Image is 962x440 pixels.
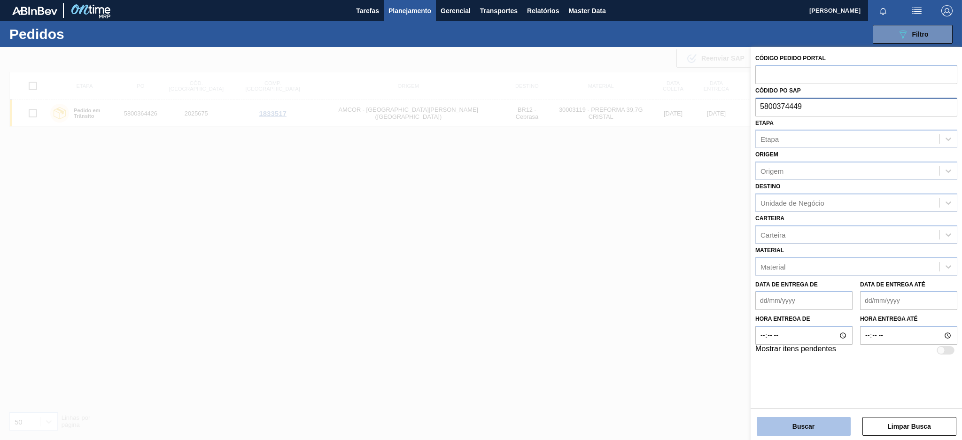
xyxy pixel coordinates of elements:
span: Filtro [912,31,929,38]
h1: Pedidos [9,29,151,39]
label: Material [755,247,784,254]
label: Data de Entrega até [860,281,925,288]
label: Mostrar itens pendentes [755,345,836,356]
label: Códido PO SAP [755,87,801,94]
label: Hora entrega de [755,312,853,326]
img: Logout [941,5,953,16]
label: Data de Entrega de [755,281,818,288]
button: Notificações [868,4,898,17]
input: dd/mm/yyyy [860,291,957,310]
input: dd/mm/yyyy [755,291,853,310]
span: Planejamento [388,5,431,16]
span: Tarefas [356,5,379,16]
img: userActions [911,5,923,16]
span: Master Data [568,5,605,16]
label: Origem [755,151,778,158]
span: Transportes [480,5,518,16]
label: Carteira [755,215,784,222]
label: Hora entrega até [860,312,957,326]
div: Etapa [760,135,779,143]
label: Etapa [755,120,774,126]
button: Filtro [873,25,953,44]
div: Material [760,262,785,270]
span: Gerencial [441,5,471,16]
span: Relatórios [527,5,559,16]
label: Código Pedido Portal [755,55,826,62]
label: Destino [755,183,780,190]
img: TNhmsLtSVTkK8tSr43FrP2fwEKptu5GPRR3wAAAABJRU5ErkJggg== [12,7,57,15]
div: Origem [760,167,784,175]
div: Carteira [760,231,785,239]
div: Unidade de Negócio [760,199,824,207]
